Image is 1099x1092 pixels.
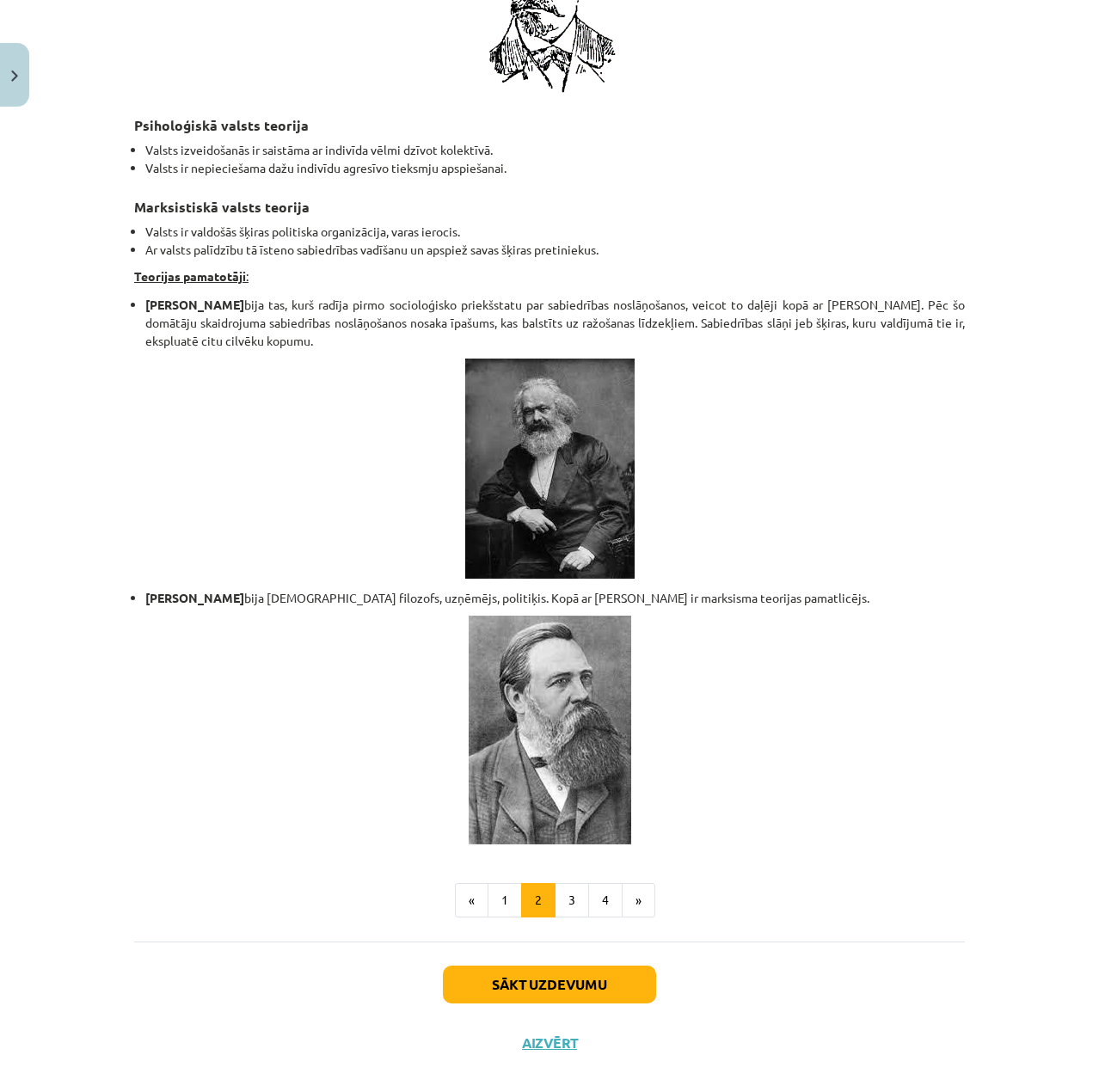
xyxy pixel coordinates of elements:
button: 1 [488,883,522,917]
li: Valsts ir valdošās šķiras politiska organizācija, varas ierocis. [145,223,965,241]
button: « [455,883,488,917]
img: icon-close-lesson-0947bae3869378f0d4975bcd49f059093ad1ed9edebbc8119c70593378902aed.svg [11,71,18,82]
button: Sākt uzdevumu [443,966,656,1003]
li: bija [DEMOGRAPHIC_DATA] filozofs, uzņēmējs, politiķis. Kopā ar [PERSON_NAME] ir marksisma teorija... [145,589,965,607]
li: Valsts izveidošanās ir saistāma ar indivīda vēlmi dzīvot kolektīvā. [145,141,965,159]
button: 4 [588,883,623,917]
button: » [622,883,655,917]
strong: [PERSON_NAME] [145,590,244,605]
strong: Marksistiskā valsts teorija [134,198,310,216]
strong: [PERSON_NAME] [145,297,244,312]
li: Valsts ir nepieciešama dažu indivīdu agresīvo tieksmju apspiešanai. [145,159,965,177]
strong: Teorijas pamatotāji [134,268,246,284]
nav: Page navigation example [134,883,965,917]
button: 2 [521,883,556,917]
button: 3 [555,883,589,917]
u: : [134,268,249,284]
li: Ar valsts palīdzību tā īsteno sabiedrības vadīšanu un apspiež savas šķiras pretiniekus. [145,241,965,259]
button: Aizvērt [517,1034,582,1052]
strong: Psiholoģiskā valsts teorija [134,116,309,134]
li: bija tas, kurš radīja pirmo socioloģisko priekšstatu par sabiedrības noslāņošanos, veicot to daļē... [145,296,965,350]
